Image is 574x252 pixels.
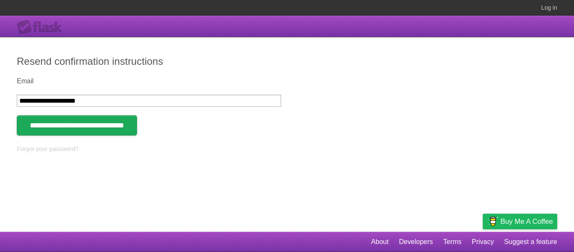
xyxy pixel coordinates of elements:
label: Email [17,77,281,85]
div: Flask [17,20,67,35]
a: Developers [399,234,433,250]
h2: Resend confirmation instructions [17,54,557,69]
span: Buy me a coffee [500,214,553,229]
a: Privacy [472,234,494,250]
a: Buy me a coffee [483,214,557,229]
a: Forgot your password? [17,146,79,152]
a: About [371,234,389,250]
a: Terms [443,234,462,250]
img: Buy me a coffee [487,214,498,228]
a: Suggest a feature [504,234,557,250]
